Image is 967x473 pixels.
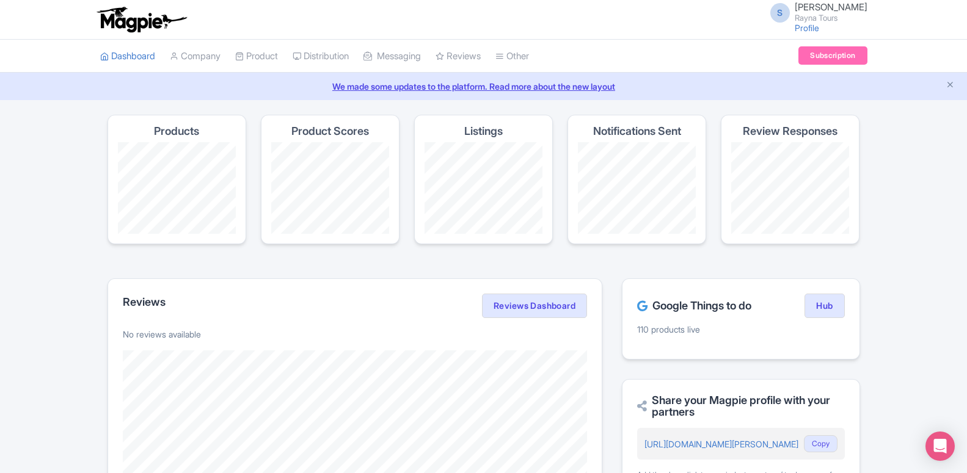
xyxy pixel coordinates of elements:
[123,296,166,308] h2: Reviews
[805,294,844,318] a: Hub
[436,40,481,73] a: Reviews
[637,300,751,312] h2: Google Things to do
[7,80,960,93] a: We made some updates to the platform. Read more about the new layout
[637,323,844,336] p: 110 products live
[804,435,837,452] button: Copy
[235,40,278,73] a: Product
[798,46,867,65] a: Subscription
[123,328,588,341] p: No reviews available
[946,79,955,93] button: Close announcement
[363,40,421,73] a: Messaging
[482,294,587,318] a: Reviews Dashboard
[495,40,529,73] a: Other
[94,6,189,33] img: logo-ab69f6fb50320c5b225c76a69d11143b.png
[593,125,681,137] h4: Notifications Sent
[770,3,790,23] span: S
[743,125,837,137] h4: Review Responses
[644,439,798,449] a: [URL][DOMAIN_NAME][PERSON_NAME]
[154,125,199,137] h4: Products
[763,2,867,22] a: S [PERSON_NAME] Rayna Tours
[291,125,369,137] h4: Product Scores
[464,125,503,137] h4: Listings
[100,40,155,73] a: Dashboard
[795,14,867,22] small: Rayna Tours
[795,1,867,13] span: [PERSON_NAME]
[170,40,221,73] a: Company
[925,431,955,461] div: Open Intercom Messenger
[293,40,349,73] a: Distribution
[795,23,819,33] a: Profile
[637,394,844,419] h2: Share your Magpie profile with your partners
